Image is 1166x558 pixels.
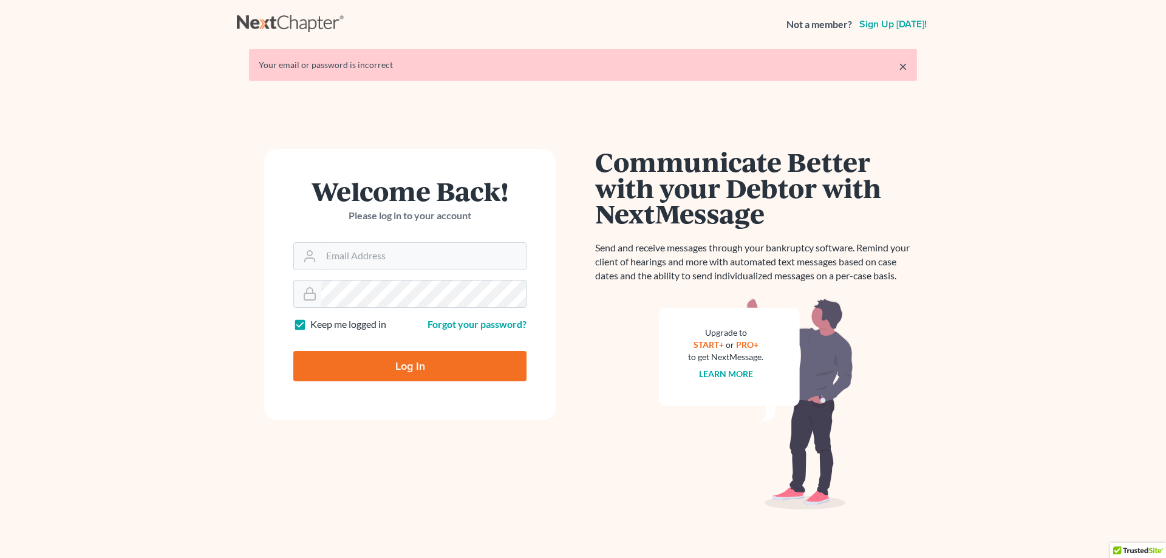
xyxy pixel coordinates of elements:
div: Your email or password is incorrect [259,59,907,71]
a: Learn more [699,369,753,379]
p: Send and receive messages through your bankruptcy software. Remind your client of hearings and mo... [595,241,917,283]
span: or [726,339,734,350]
img: nextmessage_bg-59042aed3d76b12b5cd301f8e5b87938c9018125f34e5fa2b7a6b67550977c72.svg [659,298,853,510]
input: Log In [293,351,527,381]
a: × [899,59,907,73]
p: Please log in to your account [293,209,527,223]
div: Upgrade to [688,327,763,339]
h1: Communicate Better with your Debtor with NextMessage [595,149,917,226]
label: Keep me logged in [310,318,386,332]
a: Sign up [DATE]! [857,19,929,29]
h1: Welcome Back! [293,178,527,204]
input: Email Address [321,243,526,270]
a: PRO+ [736,339,759,350]
div: to get NextMessage. [688,351,763,363]
a: Forgot your password? [428,318,527,330]
a: START+ [694,339,724,350]
strong: Not a member? [786,18,852,32]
